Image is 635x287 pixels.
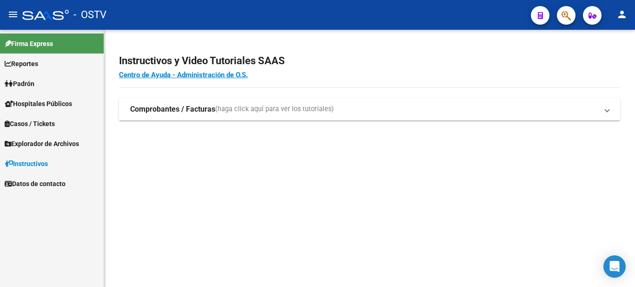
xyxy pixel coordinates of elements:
mat-icon: person [616,9,628,20]
span: Hospitales Públicos [5,99,72,109]
a: Centro de Ayuda - Administración de O.S. [119,71,248,79]
span: (haga click aquí para ver los tutoriales) [215,104,334,114]
span: Explorador de Archivos [5,139,79,149]
span: Casos / Tickets [5,119,55,129]
span: - OSTV [73,5,106,25]
h2: Instructivos y Video Tutoriales SAAS [119,52,620,70]
div: Open Intercom Messenger [603,255,626,278]
span: Instructivos [5,159,48,169]
mat-icon: menu [7,9,19,20]
span: Padrón [5,79,34,89]
span: Firma Express [5,39,53,49]
span: Datos de contacto [5,179,66,189]
strong: Comprobantes / Facturas [130,104,215,114]
mat-expansion-panel-header: Comprobantes / Facturas(haga click aquí para ver los tutoriales) [119,98,620,120]
span: Reportes [5,59,38,69]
